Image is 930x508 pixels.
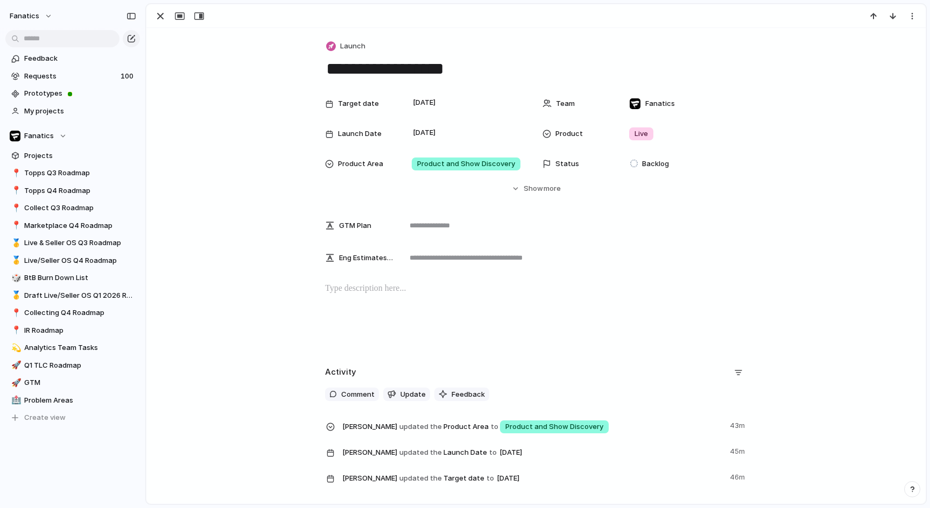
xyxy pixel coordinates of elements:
[10,255,20,266] button: 🥇
[339,253,394,263] span: Eng Estimates (B/iOs/A/W) in Cycles
[10,168,20,178] button: 📍
[730,444,747,457] span: 45m
[5,253,140,269] div: 🥇Live/Seller OS Q4 Roadmap
[5,8,58,25] button: fanatics
[11,359,19,371] div: 🚀
[10,325,20,336] button: 📍
[5,183,140,199] div: 📍Topps Q4 Roadmap
[121,71,136,82] span: 100
[10,185,20,196] button: 📍
[342,473,397,484] span: [PERSON_NAME]
[505,421,603,432] span: Product and Show Discovery
[5,200,140,216] a: 📍Collect Q3 Roadmap
[5,218,140,234] a: 📍Marketplace Q4 Roadmap
[11,324,19,337] div: 📍
[24,203,136,213] span: Collect Q3 Roadmap
[24,53,136,64] span: Feedback
[5,51,140,67] a: Feedback
[325,179,747,198] button: Showmore
[24,88,136,99] span: Prototypes
[342,470,723,486] span: Target date
[555,159,579,169] span: Status
[10,11,39,22] span: fanatics
[399,421,442,432] span: updated the
[410,126,439,139] span: [DATE]
[338,98,379,109] span: Target date
[24,325,136,336] span: IR Roadmap
[338,159,383,169] span: Product Area
[5,148,140,164] a: Projects
[417,159,515,169] span: Product and Show Discovery
[24,106,136,117] span: My projects
[5,165,140,181] a: 📍Topps Q3 Roadmap
[11,202,19,214] div: 📍
[338,128,382,139] span: Launch Date
[24,342,136,353] span: Analytics Team Tasks
[11,377,19,389] div: 🚀
[383,388,430,402] button: Update
[10,360,20,371] button: 🚀
[5,68,140,84] a: Requests100
[5,323,140,339] a: 📍IR Roadmap
[11,342,19,354] div: 💫
[24,131,54,141] span: Fanatics
[10,307,20,318] button: 📍
[11,237,19,249] div: 🥇
[489,447,497,458] span: to
[555,128,583,139] span: Product
[434,388,489,402] button: Feedback
[10,395,20,406] button: 🏥
[5,357,140,374] a: 🚀Q1 TLC Roadmap
[11,394,19,406] div: 🏥
[24,360,136,371] span: Q1 TLC Roadmap
[5,270,140,286] a: 🎲BtB Burn Down List
[24,412,66,423] span: Create view
[10,220,20,231] button: 📍
[10,290,20,301] button: 🥇
[494,472,523,485] span: [DATE]
[5,235,140,251] a: 🥇Live & Seller OS Q3 Roadmap
[24,238,136,248] span: Live & Seller OS Q3 Roadmap
[5,375,140,391] a: 🚀GTM
[400,389,426,400] span: Update
[342,421,397,432] span: [PERSON_NAME]
[342,444,723,460] span: Launch Date
[24,220,136,231] span: Marketplace Q4 Roadmap
[339,220,371,231] span: GTM Plan
[635,128,648,139] span: Live
[5,340,140,356] a: 💫Analytics Team Tasks
[24,151,136,161] span: Projects
[556,98,575,109] span: Team
[10,342,20,353] button: 💫
[5,103,140,119] a: My projects
[11,289,19,302] div: 🥇
[341,389,375,400] span: Comment
[10,273,20,283] button: 🎲
[11,219,19,232] div: 📍
[24,71,117,82] span: Requests
[524,183,543,194] span: Show
[5,410,140,426] button: Create view
[24,290,136,301] span: Draft Live/Seller OS Q1 2026 Roadmap
[340,41,365,52] span: Launch
[5,392,140,409] a: 🏥Problem Areas
[24,255,136,266] span: Live/Seller OS Q4 Roadmap
[5,288,140,304] a: 🥇Draft Live/Seller OS Q1 2026 Roadmap
[24,168,136,178] span: Topps Q3 Roadmap
[645,98,675,109] span: Fanatics
[11,184,19,197] div: 📍
[452,389,485,400] span: Feedback
[10,238,20,248] button: 🥇
[5,305,140,321] a: 📍Collecting Q4 Roadmap
[491,421,498,432] span: to
[24,395,136,406] span: Problem Areas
